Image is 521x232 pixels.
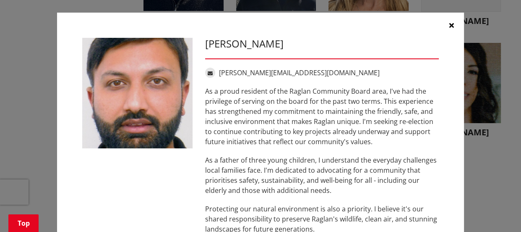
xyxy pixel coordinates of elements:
p: As a father of three young children, I understand the everyday challenges local families face. I'... [205,155,439,195]
p: As a proud resident of the Raglan Community Board area, I've had the privilege of serving on the ... [205,86,439,147]
iframe: Messenger Launcher [482,197,513,227]
a: [PERSON_NAME][EMAIL_ADDRESS][DOMAIN_NAME] [219,68,380,77]
h3: [PERSON_NAME] [205,38,439,50]
img: WO-B-RG__BAINS_S__wDBy3 [82,38,193,148]
a: Top [8,214,39,232]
